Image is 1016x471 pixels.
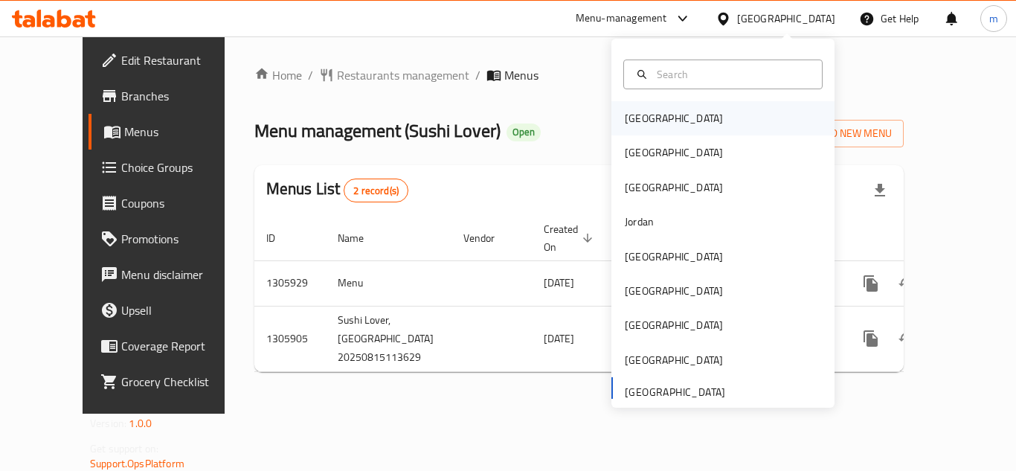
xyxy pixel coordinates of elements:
table: enhanced table [254,216,1008,372]
button: more [853,266,889,301]
div: [GEOGRAPHIC_DATA] [625,352,723,368]
span: Created On [544,220,597,256]
td: 1305929 [254,260,326,306]
span: Add New Menu [800,124,892,143]
span: m [989,10,998,27]
span: Choice Groups [121,158,240,176]
a: Restaurants management [319,66,469,84]
button: Add New Menu [788,120,904,147]
div: Open [507,124,541,141]
th: Actions [841,216,1008,261]
span: [DATE] [544,273,574,292]
div: [GEOGRAPHIC_DATA] [625,249,723,265]
span: Upsell [121,301,240,319]
span: Coverage Report [121,337,240,355]
input: Search [651,66,813,83]
span: Name [338,229,383,247]
a: Coupons [89,185,252,221]
div: [GEOGRAPHIC_DATA] [625,283,723,299]
span: 1.0.0 [129,414,152,433]
a: Grocery Checklist [89,364,252,400]
span: Menus [124,123,240,141]
a: Choice Groups [89,150,252,185]
span: Coupons [121,194,240,212]
span: Branches [121,87,240,105]
div: Jordan [625,214,654,230]
div: Menu-management [576,10,667,28]
span: Grocery Checklist [121,373,240,391]
button: more [853,321,889,356]
a: Promotions [89,221,252,257]
span: Vendor [463,229,514,247]
div: Total records count [344,179,408,202]
a: Branches [89,78,252,114]
span: Version: [90,414,126,433]
td: Menu [326,260,451,306]
span: Promotions [121,230,240,248]
span: Menu management ( Sushi Lover ) [254,114,501,147]
span: Open [507,126,541,138]
a: Home [254,66,302,84]
nav: breadcrumb [254,66,904,84]
div: [GEOGRAPHIC_DATA] [625,317,723,333]
span: ID [266,229,295,247]
a: Upsell [89,292,252,328]
td: Sushi Lover, [GEOGRAPHIC_DATA] 20250815113629 [326,306,451,371]
span: Edit Restaurant [121,51,240,69]
li: / [475,66,480,84]
span: 2 record(s) [344,184,408,198]
span: Menu disclaimer [121,266,240,283]
div: [GEOGRAPHIC_DATA] [737,10,835,27]
span: Restaurants management [337,66,469,84]
td: 1305905 [254,306,326,371]
button: Change Status [889,321,925,356]
a: Coverage Report [89,328,252,364]
h2: Menus List [266,178,408,202]
div: [GEOGRAPHIC_DATA] [625,179,723,196]
div: [GEOGRAPHIC_DATA] [625,110,723,126]
span: Menus [504,66,538,84]
a: Menus [89,114,252,150]
div: [GEOGRAPHIC_DATA] [625,144,723,161]
li: / [308,66,313,84]
a: Edit Restaurant [89,42,252,78]
button: Change Status [889,266,925,301]
a: Menu disclaimer [89,257,252,292]
div: Export file [862,173,898,208]
span: Get support on: [90,439,158,458]
span: [DATE] [544,329,574,348]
